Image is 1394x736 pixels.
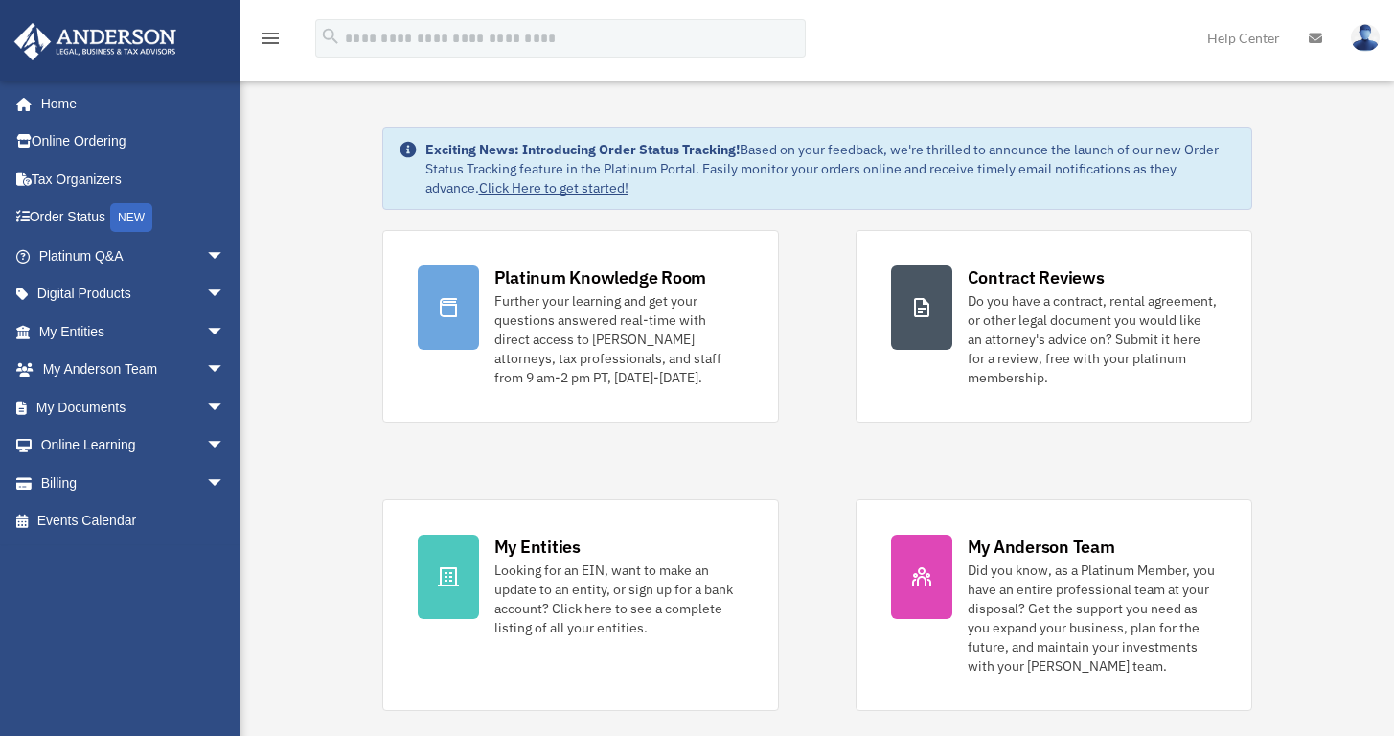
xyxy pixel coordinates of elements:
[13,237,254,275] a: Platinum Q&Aarrow_drop_down
[13,160,254,198] a: Tax Organizers
[13,388,254,426] a: My Documentsarrow_drop_down
[206,388,244,427] span: arrow_drop_down
[968,291,1217,387] div: Do you have a contract, rental agreement, or other legal document you would like an attorney's ad...
[13,464,254,502] a: Billingarrow_drop_down
[968,561,1217,676] div: Did you know, as a Platinum Member, you have an entire professional team at your disposal? Get th...
[206,426,244,466] span: arrow_drop_down
[425,140,1236,197] div: Based on your feedback, we're thrilled to announce the launch of our new Order Status Tracking fe...
[494,535,581,559] div: My Entities
[110,203,152,232] div: NEW
[479,179,628,196] a: Click Here to get started!
[968,535,1115,559] div: My Anderson Team
[382,230,779,423] a: Platinum Knowledge Room Further your learning and get your questions answered real-time with dire...
[425,141,740,158] strong: Exciting News: Introducing Order Status Tracking!
[13,426,254,465] a: Online Learningarrow_drop_down
[494,291,743,387] div: Further your learning and get your questions answered real-time with direct access to [PERSON_NAM...
[13,351,254,389] a: My Anderson Teamarrow_drop_down
[9,23,182,60] img: Anderson Advisors Platinum Portal
[13,312,254,351] a: My Entitiesarrow_drop_down
[13,198,254,238] a: Order StatusNEW
[206,275,244,314] span: arrow_drop_down
[13,275,254,313] a: Digital Productsarrow_drop_down
[494,561,743,637] div: Looking for an EIN, want to make an update to an entity, or sign up for a bank account? Click her...
[856,499,1252,711] a: My Anderson Team Did you know, as a Platinum Member, you have an entire professional team at your...
[13,84,244,123] a: Home
[206,351,244,390] span: arrow_drop_down
[382,499,779,711] a: My Entities Looking for an EIN, want to make an update to an entity, or sign up for a bank accoun...
[206,464,244,503] span: arrow_drop_down
[13,123,254,161] a: Online Ordering
[13,502,254,540] a: Events Calendar
[206,312,244,352] span: arrow_drop_down
[259,27,282,50] i: menu
[494,265,707,289] div: Platinum Knowledge Room
[968,265,1105,289] div: Contract Reviews
[206,237,244,276] span: arrow_drop_down
[1351,24,1380,52] img: User Pic
[856,230,1252,423] a: Contract Reviews Do you have a contract, rental agreement, or other legal document you would like...
[259,34,282,50] a: menu
[320,26,341,47] i: search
